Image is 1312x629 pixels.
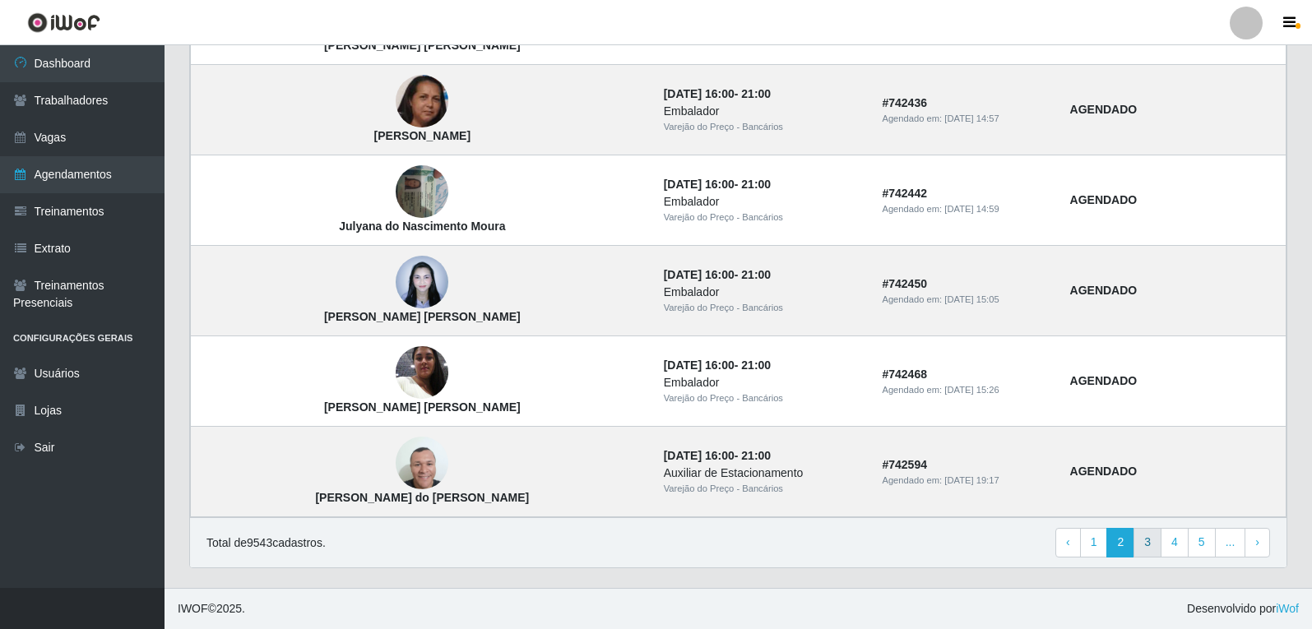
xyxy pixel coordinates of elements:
[882,277,927,290] strong: # 742450
[1276,602,1299,615] a: iWof
[882,187,927,200] strong: # 742442
[741,178,771,191] time: 21:00
[315,491,529,504] strong: [PERSON_NAME] do [PERSON_NAME]
[1070,284,1138,297] strong: AGENDADO
[664,358,771,372] strong: -
[741,268,771,281] time: 21:00
[664,103,863,120] div: Embalador
[1070,465,1138,478] strong: AGENDADO
[1161,528,1189,557] a: 4
[374,129,471,142] strong: [PERSON_NAME]
[664,87,771,100] strong: -
[1070,193,1138,206] strong: AGENDADO
[1070,103,1138,116] strong: AGENDADO
[664,178,735,191] time: [DATE] 16:00
[396,437,448,489] img: Carlos Eduardo Rodrigues do Nascimento
[664,358,735,372] time: [DATE] 16:00
[741,358,771,372] time: 21:00
[664,193,863,210] div: Embalador
[178,602,208,615] span: IWOF
[1215,528,1246,557] a: ...
[944,385,999,395] time: [DATE] 15:26
[664,301,863,315] div: Varejão do Preço - Bancários
[206,534,326,552] p: Total de 9543 cadastros.
[324,310,521,323] strong: [PERSON_NAME] [PERSON_NAME]
[27,12,100,33] img: CoreUI Logo
[664,374,863,391] div: Embalador
[664,87,735,100] time: [DATE] 16:00
[664,482,863,496] div: Varejão do Preço - Bancários
[882,202,1050,216] div: Agendado em:
[664,120,863,134] div: Varejão do Preço - Bancários
[1055,528,1081,557] a: Previous
[1245,528,1270,557] a: Next
[882,383,1050,397] div: Agendado em:
[1106,528,1134,557] a: 2
[664,178,771,191] strong: -
[664,391,863,405] div: Varejão do Preço - Bancários
[1188,528,1216,557] a: 5
[664,210,863,224] div: Varejão do Preço - Bancários
[324,400,521,414] strong: [PERSON_NAME] [PERSON_NAME]
[664,465,863,482] div: Auxiliar de Estacionamento
[944,113,999,123] time: [DATE] 14:57
[1134,528,1161,557] a: 3
[882,458,927,471] strong: # 742594
[944,204,999,214] time: [DATE] 14:59
[882,112,1050,126] div: Agendado em:
[882,96,927,109] strong: # 742436
[396,157,448,227] img: Julyana do Nascimento Moura
[664,449,771,462] strong: -
[1080,528,1108,557] a: 1
[882,368,927,381] strong: # 742468
[741,449,771,462] time: 21:00
[178,600,245,617] span: © 2025 .
[741,87,771,100] time: 21:00
[664,268,771,281] strong: -
[324,39,521,52] strong: [PERSON_NAME] [PERSON_NAME]
[396,61,448,142] img: Aleksandra Ferreira da Silva
[1066,535,1070,548] span: ‹
[882,293,1050,307] div: Agendado em:
[396,247,448,317] img: Andréa Souza Menezes
[882,474,1050,488] div: Agendado em:
[664,268,735,281] time: [DATE] 16:00
[396,338,448,408] img: Pollyanna de Almeida Dias
[664,449,735,462] time: [DATE] 16:00
[1070,374,1138,387] strong: AGENDADO
[664,284,863,301] div: Embalador
[944,294,999,304] time: [DATE] 15:05
[1055,528,1270,557] nav: pagination
[1255,535,1259,548] span: ›
[339,220,505,233] strong: Julyana do Nascimento Moura
[944,475,999,485] time: [DATE] 19:17
[1187,600,1299,617] span: Desenvolvido por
